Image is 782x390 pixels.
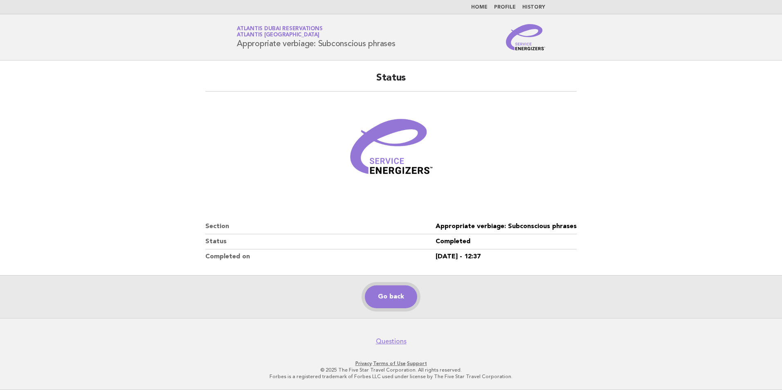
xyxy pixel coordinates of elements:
[205,234,436,249] dt: Status
[355,361,372,366] a: Privacy
[373,361,406,366] a: Terms of Use
[205,219,436,234] dt: Section
[436,249,577,264] dd: [DATE] - 12:37
[471,5,488,10] a: Home
[522,5,545,10] a: History
[205,72,577,92] h2: Status
[376,337,407,345] a: Questions
[141,360,641,367] p: · ·
[205,249,436,264] dt: Completed on
[141,367,641,373] p: © 2025 The Five Star Travel Corporation. All rights reserved.
[506,24,545,50] img: Service Energizers
[365,285,417,308] a: Go back
[436,234,577,249] dd: Completed
[237,33,319,38] span: Atlantis [GEOGRAPHIC_DATA]
[237,26,322,38] a: Atlantis Dubai ReservationsAtlantis [GEOGRAPHIC_DATA]
[407,361,427,366] a: Support
[494,5,516,10] a: Profile
[342,101,440,199] img: Verified
[141,373,641,380] p: Forbes is a registered trademark of Forbes LLC used under license by The Five Star Travel Corpora...
[237,27,395,48] h1: Appropriate verbiage: Subconscious phrases
[436,219,577,234] dd: Appropriate verbiage: Subconscious phrases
